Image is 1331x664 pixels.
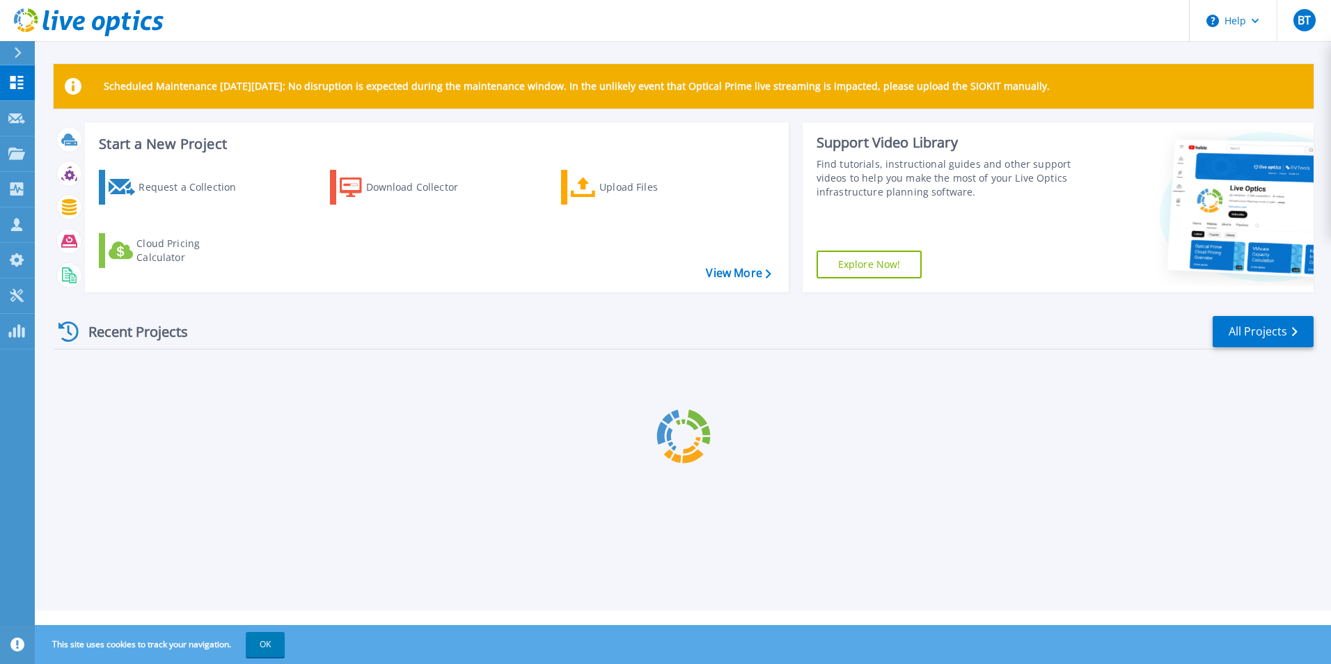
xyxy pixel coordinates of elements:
span: This site uses cookies to track your navigation. [38,632,285,657]
p: Scheduled Maintenance [DATE][DATE]: No disruption is expected during the maintenance window. In t... [104,81,1050,92]
a: Upload Files [561,170,716,205]
div: Cloud Pricing Calculator [136,237,248,264]
a: Request a Collection [99,170,254,205]
button: OK [246,632,285,657]
a: View More [706,267,771,280]
div: Download Collector [366,173,478,201]
div: Recent Projects [54,315,207,349]
div: Request a Collection [139,173,250,201]
div: Upload Files [599,173,711,201]
span: BT [1298,15,1311,26]
a: Cloud Pricing Calculator [99,233,254,268]
h3: Start a New Project [99,136,771,152]
a: Explore Now! [817,251,922,278]
a: Download Collector [330,170,485,205]
div: Support Video Library [817,134,1077,152]
div: Find tutorials, instructional guides and other support videos to help you make the most of your L... [817,157,1077,199]
a: All Projects [1213,316,1314,347]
